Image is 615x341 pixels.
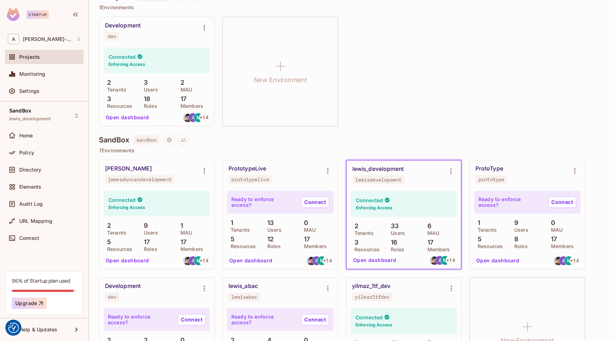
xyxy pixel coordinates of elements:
[177,95,186,103] p: 17
[227,236,235,243] p: 5
[264,236,274,243] p: 12
[12,277,70,284] div: 96% of Startup plan used
[474,243,503,249] p: Resources
[231,196,295,208] p: Ready to enforce access?
[321,164,335,178] button: Environment settings
[356,314,383,321] h4: Connected
[133,135,159,145] span: sandbox
[570,258,579,263] span: + 14
[474,219,480,226] p: 1
[105,22,141,29] div: Development
[352,283,390,290] div: yilmaz_1tf_dev
[475,165,503,172] div: ProtoType
[19,150,34,156] span: Policy
[27,10,49,19] div: Startup
[177,238,186,246] p: 17
[197,281,211,295] button: Environment settings
[264,227,282,233] p: Users
[19,88,40,94] span: Settings
[227,219,233,226] p: 1
[424,230,439,236] p: MAU
[8,322,19,333] img: Revisit consent button
[104,230,126,236] p: Tenants
[109,204,145,211] h6: Enforcing Access
[231,177,269,182] div: prototypelive
[548,196,576,208] a: Connect
[474,227,497,233] p: Tenants
[231,314,295,325] p: Ready to enforce access?
[474,236,482,243] p: 5
[109,61,145,68] h6: Enforcing Access
[99,136,129,144] h4: SandBox
[547,227,563,233] p: MAU
[227,227,250,233] p: Tenants
[446,258,455,263] span: + 14
[183,256,192,265] img: alexander.ip@trustflight.com
[19,218,52,224] span: URL Mapping
[140,246,157,252] p: Roles
[228,283,258,290] div: lewis_abac
[19,327,57,332] span: Help & Updates
[320,258,324,263] span: M
[164,138,175,145] span: Project settings
[178,314,206,325] a: Connect
[228,165,266,172] div: PrototypeLive
[444,164,458,178] button: Environment settings
[351,230,374,236] p: Tenants
[104,103,132,109] p: Resources
[351,247,380,252] p: Resources
[103,112,152,123] button: Open dashboard
[200,115,208,120] span: + 14
[104,87,126,93] p: Tenants
[196,258,201,263] span: M
[109,196,136,203] h4: Connected
[352,166,404,173] div: lewis_development
[108,177,172,182] div: jamesduncandevelopment
[104,79,111,86] p: 2
[511,227,529,233] p: Users
[300,243,327,249] p: Members
[140,87,158,93] p: Users
[559,256,568,265] img: artem.jeman@trustflight.com
[19,54,40,60] span: Projects
[227,243,256,249] p: Resources
[9,116,51,122] span: lewis_development
[473,255,522,266] button: Open dashboard
[547,243,574,249] p: Members
[103,255,152,266] button: Open dashboard
[226,255,275,266] button: Open dashboard
[387,247,404,252] p: Roles
[307,256,316,265] img: alexander.ip@trustflight.com
[301,314,329,325] a: Connect
[197,164,211,178] button: Environment settings
[104,238,111,246] p: 5
[300,236,310,243] p: 17
[177,246,203,252] p: Members
[12,298,47,309] button: Upgrade
[424,247,450,252] p: Members
[254,75,307,85] h1: New Environment
[19,235,39,241] span: Connect
[478,177,504,182] div: prototype
[321,281,335,295] button: Environment settings
[387,222,399,230] p: 33
[430,256,439,265] img: alexander.ip@trustflight.com
[189,256,198,265] img: artem.jeman@trustflight.com
[108,33,116,39] div: dev
[140,103,157,109] p: Roles
[104,222,111,229] p: 2
[567,258,571,263] span: M
[478,196,542,208] p: Ready to enforce access?
[140,230,158,236] p: Users
[183,113,192,122] img: alexander.ip@trustflight.com
[9,108,31,114] span: SandBox
[19,201,43,207] span: Audit Log
[356,322,392,328] h6: Enforcing Access
[547,219,555,226] p: 0
[140,238,150,246] p: 17
[104,246,132,252] p: Resources
[351,222,358,230] p: 2
[511,243,528,249] p: Roles
[105,165,152,172] div: [PERSON_NAME]
[196,115,201,120] span: M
